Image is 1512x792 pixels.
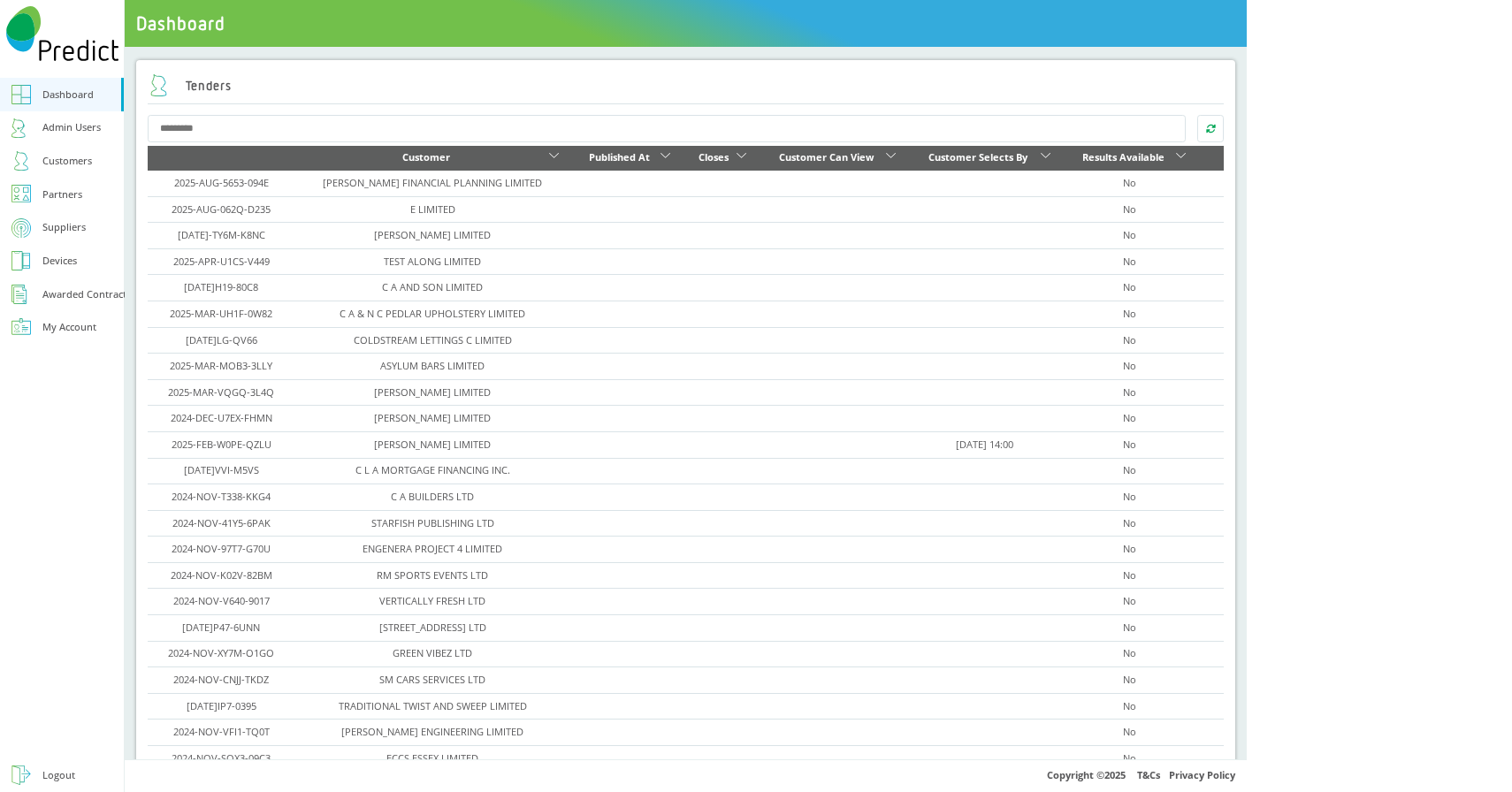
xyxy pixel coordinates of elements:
a: No [1123,333,1136,346]
a: 2025-APR-U1CS-V449 [173,255,270,268]
a: No [1123,751,1136,765]
a: No [1123,646,1136,659]
a: E LIMITED [410,202,455,216]
a: ECCS ESSEX LIMITED [386,751,478,765]
a: No [1123,307,1136,320]
a: No [1123,725,1136,738]
a: No [1123,621,1136,634]
a: [DATE]IP7-0395 [187,699,256,712]
a: RM SPORTS EVENTS LTD [377,568,488,582]
a: 2025-AUG-5653-094E [174,176,269,189]
a: 2025-FEB-W0PE-QZLU [172,438,271,451]
a: No [1123,359,1136,372]
a: No [1123,202,1136,216]
a: No [1123,673,1136,686]
a: No [1123,385,1136,399]
a: GREEN VIBEZ LTD [393,646,472,659]
a: [PERSON_NAME] FINANCIAL PLANNING LIMITED [323,176,542,189]
a: No [1123,228,1136,241]
div: Results Available [1073,148,1172,167]
a: No [1123,568,1136,582]
div: Logout [42,766,75,785]
div: Customers [42,152,92,171]
a: [PERSON_NAME] LIMITED [374,411,491,424]
a: No [1123,542,1136,555]
a: No [1123,490,1136,503]
a: 2024-NOV-CNJJ-TKDZ [173,673,269,686]
a: SM CARS SERVICES LTD [379,673,485,686]
a: No [1123,516,1136,529]
a: 2024-DEC-U7EX-FHMN [171,411,272,424]
a: 2024-NOV-VFI1-TQ0T [173,725,270,738]
a: COLDSTREAM LETTINGS C LIMITED [354,333,512,346]
div: Customer [306,148,546,167]
a: No [1123,280,1136,293]
a: [DATE]-TY6M-K8NC [178,228,265,241]
div: Copyright © 2025 [125,759,1247,792]
a: No [1123,411,1136,424]
a: No [1123,463,1136,476]
a: [PERSON_NAME] LIMITED [374,228,491,241]
a: C A & N C PEDLAR UPHOLSTERY LIMITED [340,307,525,320]
div: Partners [42,186,82,204]
a: Privacy Policy [1169,768,1235,781]
a: No [1123,699,1136,712]
a: ENGENERA PROJECT 4 LIMITED [363,542,502,555]
a: No [1123,438,1136,451]
a: VERTICALLY FRESH LTD [379,594,485,607]
a: 2025-AUG-062Q-D235 [172,202,271,216]
a: [PERSON_NAME] LIMITED [374,385,491,399]
a: No [1123,176,1136,189]
a: [DATE]H19-80C8 [184,280,258,293]
a: [DATE] 14:00 [956,438,1013,451]
a: 2024-NOV-V640-9017 [173,594,270,607]
div: Customer Can View [769,148,882,167]
a: ASYLUM BARS LIMITED [380,359,485,372]
a: 2024-NOV-97T7-G70U [172,542,271,555]
div: Devices [42,252,77,270]
div: Awarded Contracts [42,286,131,304]
a: [PERSON_NAME] ENGINEERING LIMITED [341,725,523,738]
a: 2024-NOV-SOX3-09C3 [172,751,271,765]
a: [DATE]VVI-M5VS [184,463,259,476]
a: T&Cs [1137,768,1160,781]
a: [PERSON_NAME] LIMITED [374,438,491,451]
a: TEST ALONG LIMITED [384,255,481,268]
div: Dashboard [42,86,94,104]
a: C A BUILDERS LTD [391,490,474,503]
a: [DATE]P47-6UNN [182,621,260,634]
a: C L A MORTGAGE FINANCING INC. [355,463,510,476]
a: [DATE]LG-QV66 [186,333,257,346]
h2: Tenders [148,74,232,97]
a: C A AND SON LIMITED [382,280,483,293]
img: Predict Mobile [6,6,118,61]
div: Suppliers [42,218,86,237]
div: Admin Users [42,118,101,137]
a: No [1123,594,1136,607]
div: Closes [693,148,733,167]
div: My Account [42,318,96,337]
a: 2024-NOV-XY7M-O1GO [168,646,274,659]
a: 2025-MAR-UH1F-0W82 [170,307,272,320]
a: No [1123,255,1136,268]
a: 2025-MAR-MOB3-3LLY [170,359,272,372]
